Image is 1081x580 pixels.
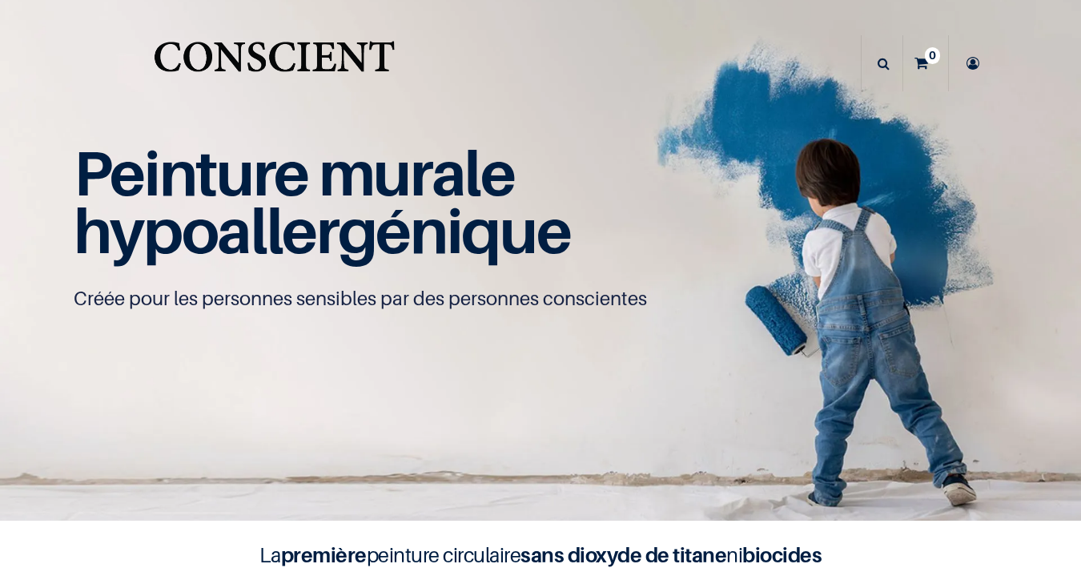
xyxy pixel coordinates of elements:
h4: La peinture circulaire ni [220,540,861,570]
sup: 0 [925,47,940,63]
span: hypoallergénique [74,193,571,268]
a: 0 [903,35,948,91]
b: première [281,542,367,567]
b: sans dioxyde de titane [520,542,726,567]
b: biocides [742,542,822,567]
p: Créée pour les personnes sensibles par des personnes conscientes [74,286,1008,312]
span: Peinture murale [74,135,515,210]
img: Conscient [151,32,398,95]
a: Logo of Conscient [151,32,398,95]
